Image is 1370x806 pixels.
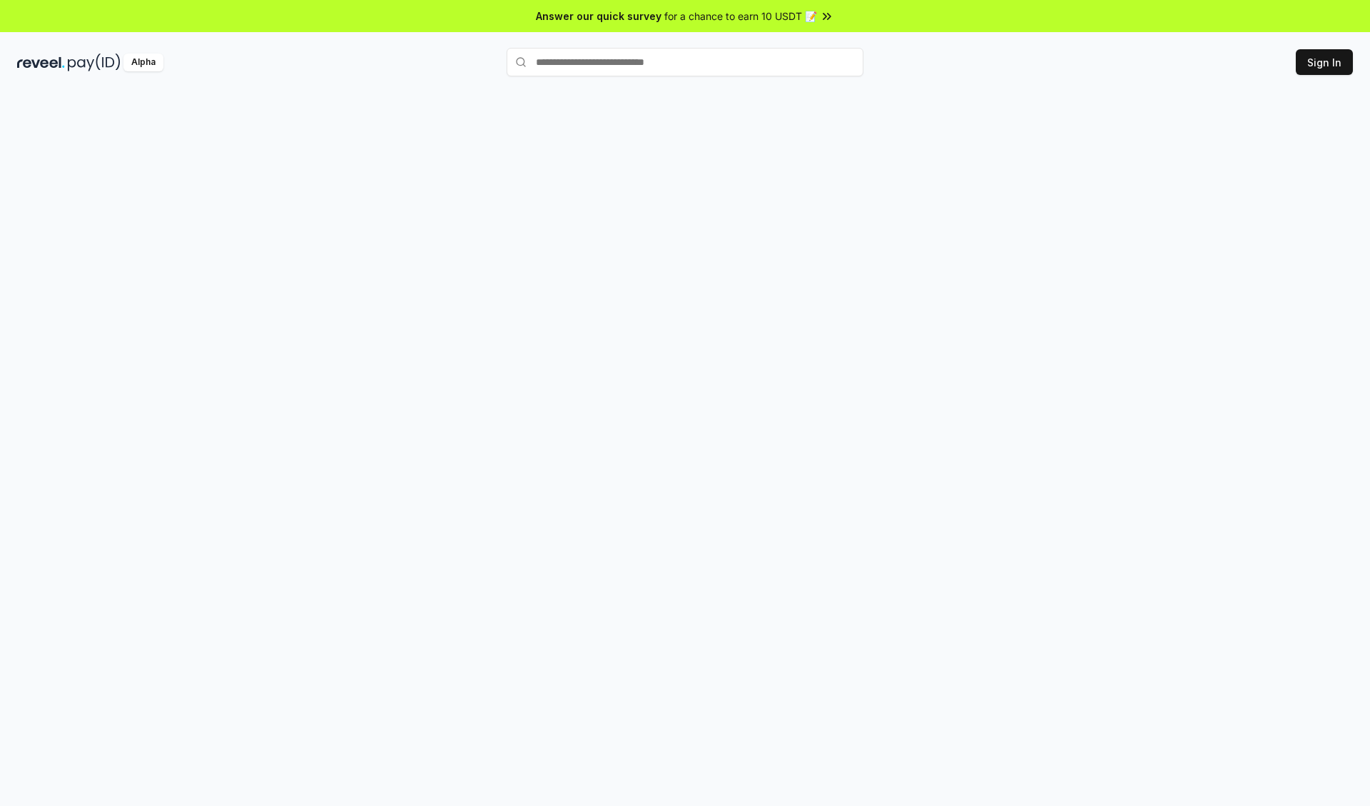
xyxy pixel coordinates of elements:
button: Sign In [1296,49,1353,75]
span: for a chance to earn 10 USDT 📝 [664,9,817,24]
img: pay_id [68,54,121,71]
img: reveel_dark [17,54,65,71]
div: Alpha [123,54,163,71]
span: Answer our quick survey [536,9,661,24]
